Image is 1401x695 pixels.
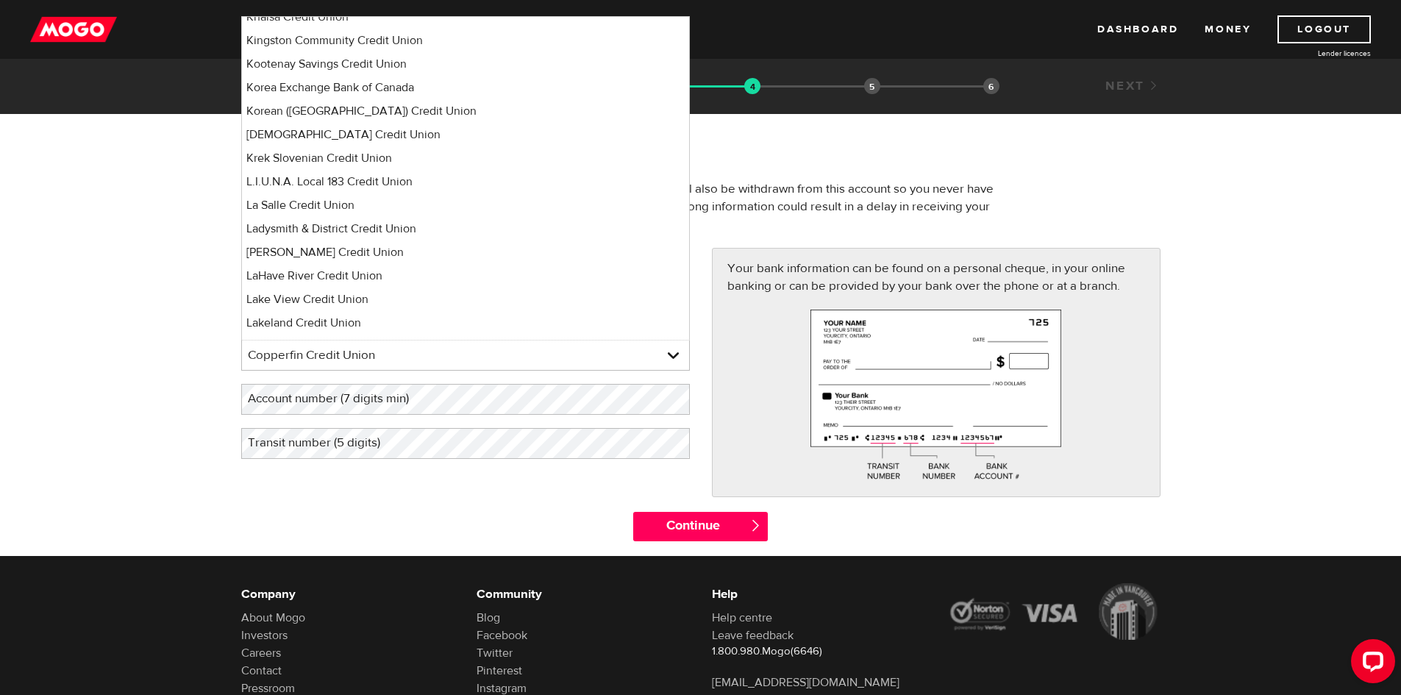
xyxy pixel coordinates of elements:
h1: Bank account information [241,136,1161,174]
input: Continue [633,512,768,541]
li: Korean ([GEOGRAPHIC_DATA]) Credit Union [242,99,689,123]
a: Pinterest [477,663,522,678]
p: 1.800.980.Mogo(6646) [712,644,925,659]
a: [EMAIL_ADDRESS][DOMAIN_NAME] [712,675,899,690]
a: Leave feedback [712,628,794,643]
a: Next [1105,78,1160,94]
li: Lambton Financial Credit Union [242,335,689,358]
a: Blog [477,610,500,625]
label: Transit number (5 digits) [241,428,410,458]
li: [DEMOGRAPHIC_DATA] Credit Union [242,123,689,146]
li: LaHave River Credit Union [242,264,689,288]
a: Twitter [477,646,513,660]
a: Help centre [712,610,772,625]
a: Contact [241,663,282,678]
iframe: LiveChat chat widget [1339,633,1401,695]
h6: Community [477,585,690,603]
span:  [749,519,762,532]
li: Korea Exchange Bank of Canada [242,76,689,99]
img: transparent-188c492fd9eaac0f573672f40bb141c2.gif [744,78,760,94]
a: Dashboard [1097,15,1178,43]
h6: Company [241,585,454,603]
li: Krek Slovenian Credit Union [242,146,689,170]
h6: Help [712,585,925,603]
li: L.I.U.N.A. Local 183 Credit Union [242,170,689,193]
li: Ladysmith & District Credit Union [242,217,689,240]
a: Investors [241,628,288,643]
label: Account number (7 digits min) [241,384,439,414]
li: [PERSON_NAME] Credit Union [242,240,689,264]
li: Kingston Community Credit Union [242,29,689,52]
li: Kootenay Savings Credit Union [242,52,689,76]
img: paycheck-large-7c426558fe069eeec9f9d0ad74ba3ec2.png [810,310,1061,481]
li: La Salle Credit Union [242,193,689,217]
li: Lakeland Credit Union [242,311,689,335]
a: Careers [241,646,281,660]
a: Money [1205,15,1251,43]
a: Facebook [477,628,527,643]
img: legal-icons-92a2ffecb4d32d839781d1b4e4802d7b.png [947,583,1161,641]
p: Your bank information can be found on a personal cheque, in your online banking or can be provide... [727,260,1145,295]
a: About Mogo [241,610,305,625]
a: Logout [1277,15,1371,43]
img: mogo_logo-11ee424be714fa7cbb0f0f49df9e16ec.png [30,15,117,43]
a: Lender licences [1261,48,1371,59]
li: Lake View Credit Union [242,288,689,311]
li: Khalsa Credit Union [242,5,689,29]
